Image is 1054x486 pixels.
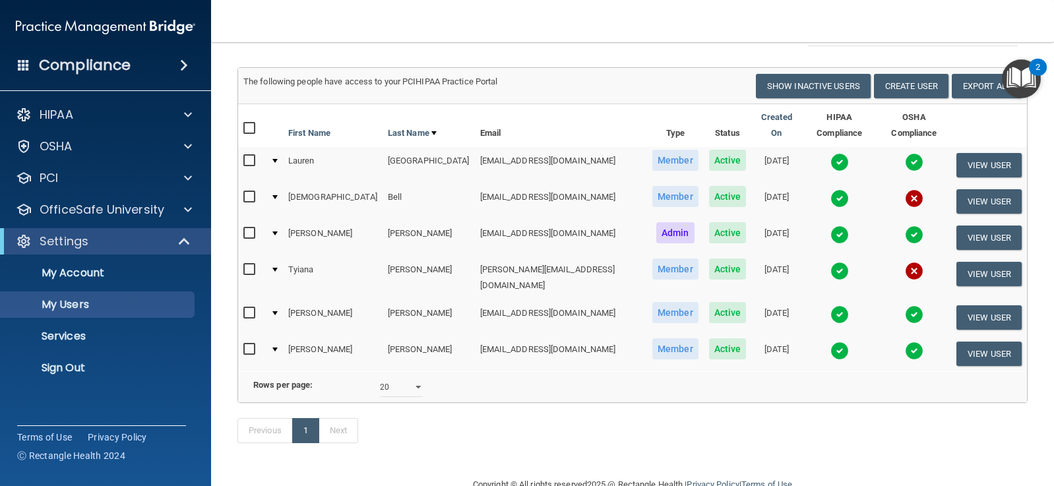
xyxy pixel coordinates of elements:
[905,342,923,360] img: tick.e7d51cea.svg
[905,305,923,324] img: tick.e7d51cea.svg
[288,125,330,141] a: First Name
[709,302,747,323] span: Active
[475,104,648,147] th: Email
[475,183,648,220] td: [EMAIL_ADDRESS][DOMAIN_NAME]
[656,222,695,243] span: Admin
[383,256,475,299] td: [PERSON_NAME]
[16,138,192,154] a: OSHA
[40,107,73,123] p: HIPAA
[40,138,73,154] p: OSHA
[877,104,951,147] th: OSHA Compliance
[16,14,195,40] img: PMB logo
[751,256,801,299] td: [DATE]
[956,189,1022,214] button: View User
[475,336,648,371] td: [EMAIL_ADDRESS][DOMAIN_NAME]
[952,74,1022,98] a: Export All
[905,189,923,208] img: cross.ca9f0e7f.svg
[830,189,849,208] img: tick.e7d51cea.svg
[475,147,648,183] td: [EMAIL_ADDRESS][DOMAIN_NAME]
[383,147,475,183] td: [GEOGRAPHIC_DATA]
[475,299,648,336] td: [EMAIL_ADDRESS][DOMAIN_NAME]
[388,125,437,141] a: Last Name
[709,338,747,359] span: Active
[874,74,948,98] button: Create User
[9,298,189,311] p: My Users
[709,186,747,207] span: Active
[956,342,1022,366] button: View User
[283,183,383,220] td: [DEMOGRAPHIC_DATA]
[709,258,747,280] span: Active
[16,233,191,249] a: Settings
[652,338,698,359] span: Member
[16,170,192,186] a: PCI
[830,342,849,360] img: tick.e7d51cea.svg
[475,220,648,256] td: [EMAIL_ADDRESS][DOMAIN_NAME]
[830,262,849,280] img: tick.e7d51cea.svg
[751,183,801,220] td: [DATE]
[253,380,313,390] b: Rows per page:
[830,305,849,324] img: tick.e7d51cea.svg
[756,74,871,98] button: Show Inactive Users
[652,150,698,171] span: Member
[956,226,1022,250] button: View User
[751,147,801,183] td: [DATE]
[283,336,383,371] td: [PERSON_NAME]
[383,336,475,371] td: [PERSON_NAME]
[383,299,475,336] td: [PERSON_NAME]
[16,107,192,123] a: HIPAA
[283,256,383,299] td: Tyiana
[40,233,88,249] p: Settings
[905,226,923,244] img: tick.e7d51cea.svg
[237,418,293,443] a: Previous
[383,183,475,220] td: Bell
[16,202,192,218] a: OfficeSafe University
[802,104,877,147] th: HIPAA Compliance
[905,153,923,171] img: tick.e7d51cea.svg
[283,220,383,256] td: [PERSON_NAME]
[751,299,801,336] td: [DATE]
[830,226,849,244] img: tick.e7d51cea.svg
[9,266,189,280] p: My Account
[709,150,747,171] span: Active
[757,109,796,141] a: Created On
[40,202,164,218] p: OfficeSafe University
[40,170,58,186] p: PCI
[652,302,698,323] span: Member
[647,104,704,147] th: Type
[830,153,849,171] img: tick.e7d51cea.svg
[1036,67,1040,84] div: 2
[652,186,698,207] span: Member
[956,262,1022,286] button: View User
[17,449,125,462] span: Ⓒ Rectangle Health 2024
[17,431,72,444] a: Terms of Use
[1002,59,1041,98] button: Open Resource Center, 2 new notifications
[905,262,923,280] img: cross.ca9f0e7f.svg
[88,431,147,444] a: Privacy Policy
[283,147,383,183] td: Lauren
[751,336,801,371] td: [DATE]
[9,361,189,375] p: Sign Out
[39,56,131,75] h4: Compliance
[319,418,358,443] a: Next
[652,258,698,280] span: Member
[475,256,648,299] td: [PERSON_NAME][EMAIL_ADDRESS][DOMAIN_NAME]
[704,104,752,147] th: Status
[283,299,383,336] td: [PERSON_NAME]
[243,76,498,86] span: The following people have access to your PCIHIPAA Practice Portal
[383,220,475,256] td: [PERSON_NAME]
[292,418,319,443] a: 1
[9,330,189,343] p: Services
[956,153,1022,177] button: View User
[709,222,747,243] span: Active
[751,220,801,256] td: [DATE]
[956,305,1022,330] button: View User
